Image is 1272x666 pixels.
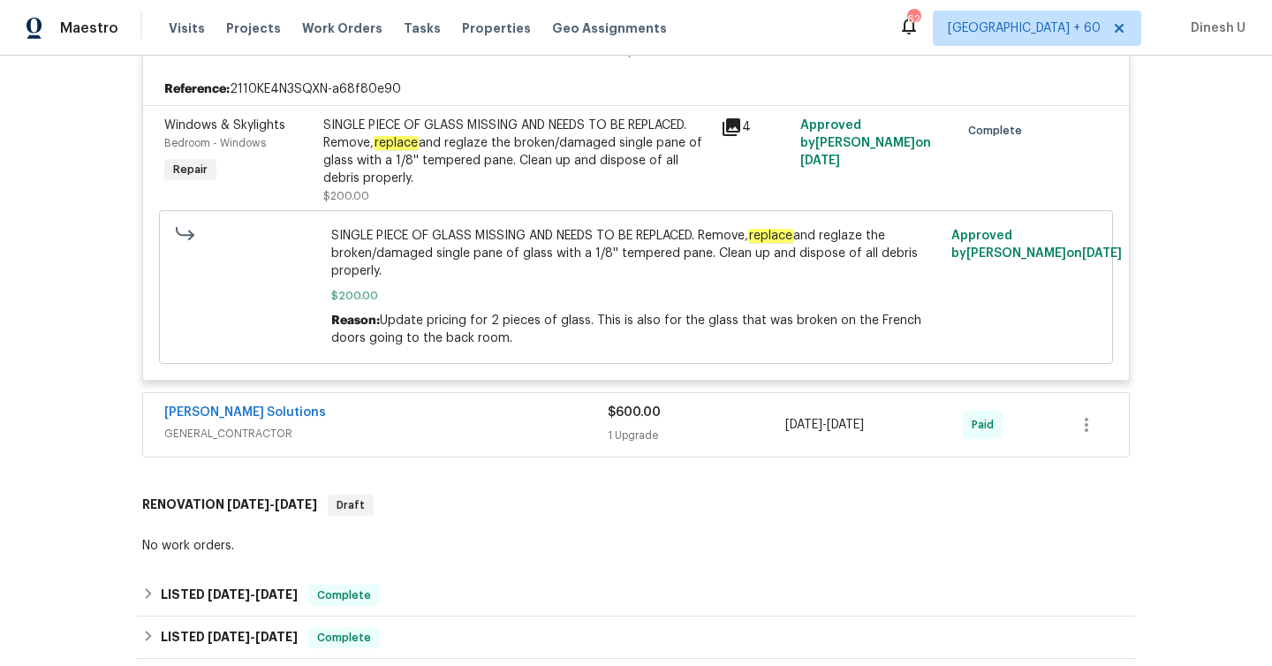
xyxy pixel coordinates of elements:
em: replace [748,229,793,243]
span: [DATE] [800,155,840,167]
em: replace [374,136,419,150]
span: Draft [329,496,372,514]
a: [PERSON_NAME] Solutions [164,406,326,419]
span: Bedroom - Windows [164,138,266,148]
span: [DATE] [208,631,250,643]
div: LISTED [DATE]-[DATE]Complete [137,617,1135,659]
span: Paid [972,416,1001,434]
span: Geo Assignments [552,19,667,37]
span: [DATE] [255,588,298,601]
span: Approved by [PERSON_NAME] on [951,230,1122,260]
span: [DATE] [208,588,250,601]
h6: LISTED [161,585,298,606]
span: - [785,416,864,434]
span: Complete [310,629,378,647]
h6: RENOVATION [142,495,317,516]
span: Maestro [60,19,118,37]
span: [DATE] [227,498,269,511]
span: [DATE] [275,498,317,511]
span: Properties [462,19,531,37]
span: - [227,498,317,511]
span: [DATE] [785,419,822,431]
div: RENOVATION [DATE]-[DATE]Draft [137,477,1135,534]
span: [GEOGRAPHIC_DATA] + 60 [948,19,1101,37]
div: 4 [721,117,790,138]
span: GENERAL_CONTRACTOR [164,425,608,443]
span: Approved by [PERSON_NAME] on [800,119,931,167]
span: Complete [968,122,1029,140]
h6: LISTED [161,627,298,648]
span: Dinesh U [1184,19,1245,37]
span: [DATE] [255,631,298,643]
span: Windows & Skylights [164,119,285,132]
div: 1 Upgrade [608,427,785,444]
span: Update pricing for 2 pieces of glass. This is also for the glass that was broken on the French do... [331,314,921,344]
span: Tasks [404,22,441,34]
span: Repair [166,161,215,178]
span: Complete [310,587,378,604]
span: Work Orders [302,19,382,37]
b: Reference: [164,80,230,98]
span: $200.00 [331,287,942,305]
div: 629 [907,11,920,28]
span: $200.00 [323,191,369,201]
span: Projects [226,19,281,37]
span: [DATE] [827,419,864,431]
span: - [208,631,298,643]
div: LISTED [DATE]-[DATE]Complete [137,574,1135,617]
span: [DATE] [1082,247,1122,260]
span: Reason: [331,314,380,327]
div: 2110KE4N3SQXN-a68f80e90 [143,73,1129,105]
span: - [208,588,298,601]
span: SINGLE PIECE OF GLASS MISSING AND NEEDS TO BE REPLACED. Remove, and reglaze the broken/damaged si... [331,227,942,280]
div: SINGLE PIECE OF GLASS MISSING AND NEEDS TO BE REPLACED. Remove, and reglaze the broken/damaged si... [323,117,710,187]
span: Visits [169,19,205,37]
div: No work orders. [142,537,1130,555]
span: $600.00 [608,406,661,419]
